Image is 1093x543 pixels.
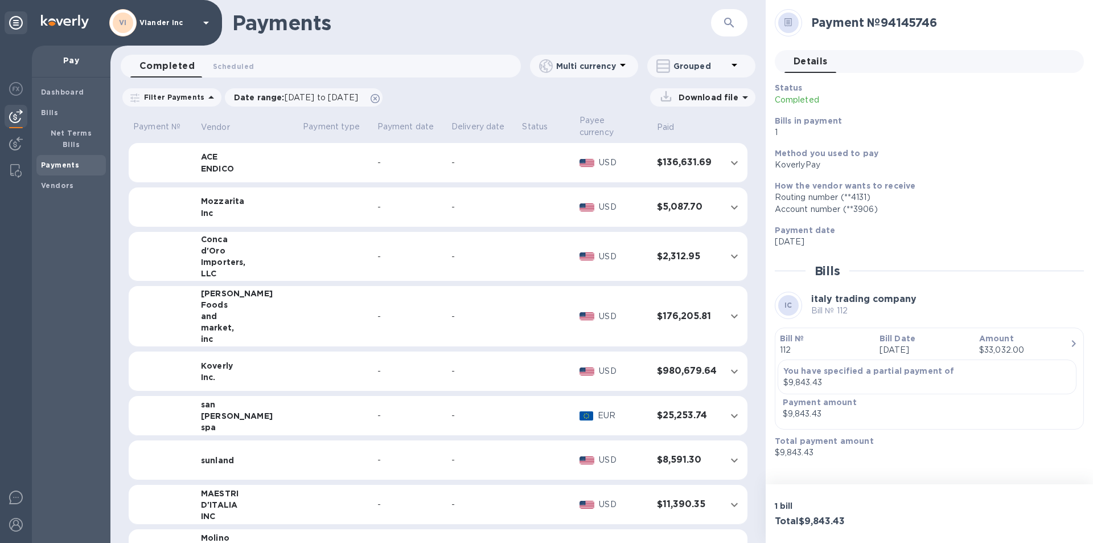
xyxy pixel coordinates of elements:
[780,344,870,356] p: 112
[775,149,878,158] b: Method you used to pay
[979,344,1070,356] div: $33,032.00
[201,121,245,133] span: Vendor
[41,88,84,96] b: Dashboard
[775,83,803,92] b: Status
[377,201,442,213] div: -
[657,455,717,466] h3: $8,591.30
[726,452,743,469] button: expand row
[657,410,717,421] h3: $25,253.74
[5,11,27,34] div: Unpin categories
[657,121,675,133] p: Paid
[657,157,717,168] h3: $136,631.69
[657,251,717,262] h3: $2,312.95
[783,398,857,407] b: Payment amount
[201,511,294,522] div: INC
[726,407,743,424] button: expand row
[811,15,1075,30] h2: Payment № 94145746
[880,334,915,343] b: Bill Date
[451,410,513,422] div: -
[775,181,916,190] b: How the vendor wants to receive
[9,82,23,96] img: Foreign exchange
[726,199,743,216] button: expand row
[451,499,513,511] div: -
[599,365,647,377] p: USD
[780,334,804,343] b: Bill №
[726,154,743,172] button: expand row
[580,115,648,138] span: Payee currency
[775,159,1075,171] div: KoverlyPay
[580,501,595,509] img: USD
[775,516,925,527] h3: Total $9,843.43
[201,371,294,383] div: Inc.
[139,58,195,74] span: Completed
[775,236,1075,248] p: [DATE]
[41,15,89,28] img: Logo
[451,251,513,263] div: -
[201,422,294,433] div: spa
[201,256,294,268] div: Importers,
[377,251,442,263] div: -
[783,408,882,420] div: $9,843.43
[580,456,595,464] img: USD
[451,157,513,169] div: -
[451,201,513,213] div: -
[201,121,230,133] p: Vendor
[41,55,101,66] p: Pay
[726,496,743,513] button: expand row
[657,311,717,322] h3: $176,205.81
[133,121,192,133] p: Payment №
[201,288,294,299] div: [PERSON_NAME]
[522,121,570,133] p: Status
[598,410,648,422] p: EUR
[580,115,633,138] p: Payee currency
[225,88,383,107] div: Date range:[DATE] to [DATE]
[201,245,294,256] div: d'Oro
[377,311,442,322] div: -
[580,203,595,211] img: USD
[674,92,738,103] p: Download file
[451,311,513,322] div: -
[775,328,1084,430] button: Bill №112Bill Date[DATE]Amount$33,032.00You have specified a partial payment of$9,843.43Payment a...
[51,129,92,149] b: Net Terms Bills
[377,410,442,422] div: -
[41,161,79,169] b: Payments
[377,157,442,169] div: -
[599,157,647,169] p: USD
[201,455,294,466] div: sunland
[285,93,358,102] span: [DATE] to [DATE]
[580,252,595,260] img: USD
[673,60,728,72] p: Grouped
[201,268,294,279] div: LLC
[599,201,647,213] p: USD
[201,399,294,410] div: san
[775,126,1075,138] p: 1
[726,308,743,325] button: expand row
[599,499,647,511] p: USD
[599,251,647,263] p: USD
[201,488,294,499] div: MAESTRI
[783,366,955,375] b: You have specified a partial payment of
[775,203,1075,215] div: Account number (**3906)
[41,181,74,190] b: Vendors
[775,447,1075,459] p: $9,843.43
[775,94,975,106] p: Completed
[580,312,595,320] img: USD
[726,248,743,265] button: expand row
[377,121,442,133] p: Payment date
[201,410,294,422] div: [PERSON_NAME]
[657,499,717,510] h3: $11,390.35
[201,333,294,345] div: inc
[657,121,689,133] span: Paid
[784,301,792,309] b: IC
[377,499,442,511] div: -
[201,151,294,162] div: ACE
[201,360,294,371] div: Koverly
[783,377,1071,389] p: $9,843.43
[794,54,828,70] span: Details
[657,366,717,377] h3: $980,679.64
[201,499,294,511] div: D'ITALIA
[775,500,925,512] p: 1 bill
[201,207,294,219] div: Inc
[201,299,294,311] div: Foods
[451,365,513,377] div: -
